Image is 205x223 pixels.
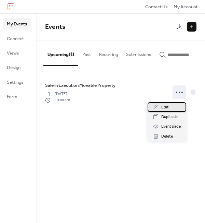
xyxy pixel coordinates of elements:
button: Submissions [122,41,155,65]
a: Views [3,47,31,58]
a: My Events [3,18,31,29]
button: Upcoming (1) [43,41,78,66]
button: Recurring [95,41,122,65]
span: Delete [161,133,173,140]
button: Past [78,41,95,65]
a: Form [3,91,31,102]
span: Edit [161,104,169,111]
span: Events [45,21,65,33]
span: 10:00 am [45,97,70,103]
span: Design [7,64,20,71]
a: Settings [3,77,31,87]
span: [DATE] [45,91,70,97]
span: Event page [161,123,181,130]
span: Duplicate [161,114,178,120]
span: Settings [7,79,23,86]
span: Connect [7,35,24,42]
span: Form [7,93,17,100]
span: Views [7,50,19,57]
a: My Account [174,3,197,10]
a: Sale in Execution Movable Property [45,82,115,89]
img: logo [8,3,14,10]
a: Connect [3,33,31,44]
a: Contact Us [145,3,168,10]
a: Design [3,62,31,73]
span: My Events [7,21,27,27]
